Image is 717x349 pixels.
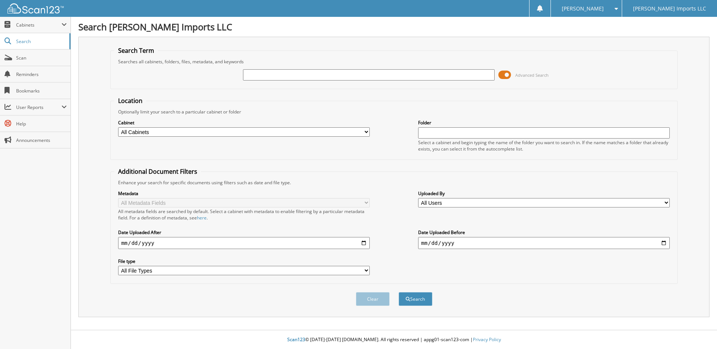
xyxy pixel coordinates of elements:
[114,109,673,115] div: Optionally limit your search to a particular cabinet or folder
[114,97,146,105] legend: Location
[679,313,717,349] iframe: Chat Widget
[78,21,709,33] h1: Search [PERSON_NAME] Imports LLC
[399,292,432,306] button: Search
[473,336,501,343] a: Privacy Policy
[418,190,670,197] label: Uploaded By
[287,336,305,343] span: Scan123
[118,190,370,197] label: Metadata
[114,167,201,176] legend: Additional Document Filters
[118,258,370,264] label: File type
[118,229,370,236] label: Date Uploaded After
[418,119,670,126] label: Folder
[418,237,670,249] input: end
[16,88,67,94] span: Bookmarks
[418,139,670,152] div: Select a cabinet and begin typing the name of the folder you want to search in. If the name match...
[633,6,706,11] span: [PERSON_NAME] Imports LLC
[118,119,370,126] label: Cabinet
[16,121,67,127] span: Help
[114,58,673,65] div: Searches all cabinets, folders, files, metadata, and keywords
[71,331,717,349] div: © [DATE]-[DATE] [DOMAIN_NAME]. All rights reserved | appg01-scan123-com |
[16,104,61,110] span: User Reports
[114,179,673,186] div: Enhance your search for specific documents using filters such as date and file type.
[118,208,370,221] div: All metadata fields are searched by default. Select a cabinet with metadata to enable filtering b...
[515,72,549,78] span: Advanced Search
[16,137,67,143] span: Announcements
[356,292,390,306] button: Clear
[16,22,61,28] span: Cabinets
[118,237,370,249] input: start
[562,6,604,11] span: [PERSON_NAME]
[114,46,158,55] legend: Search Term
[418,229,670,236] label: Date Uploaded Before
[7,3,64,13] img: scan123-logo-white.svg
[16,71,67,78] span: Reminders
[16,38,66,45] span: Search
[197,215,207,221] a: here
[16,55,67,61] span: Scan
